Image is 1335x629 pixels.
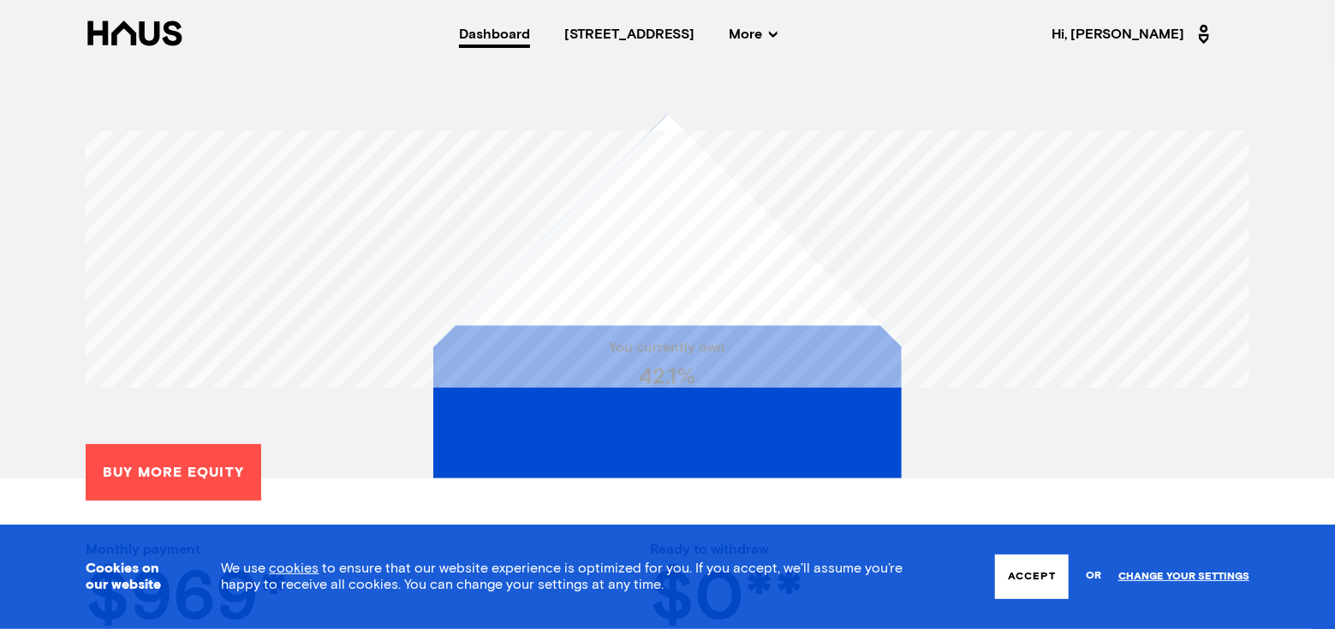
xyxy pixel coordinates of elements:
[86,561,179,593] h3: Cookies on our website
[1052,21,1215,48] span: Hi, [PERSON_NAME]
[86,444,261,501] a: Buy More Equity
[222,561,903,591] span: We use to ensure that our website experience is optimized for you. If you accept, we’ll assume yo...
[1118,571,1249,583] a: Change your settings
[270,561,319,575] a: cookies
[729,27,778,41] span: More
[564,27,694,41] div: [STREET_ADDRESS]
[459,27,530,41] a: Dashboard
[1086,561,1101,591] span: or
[995,555,1069,599] button: Accept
